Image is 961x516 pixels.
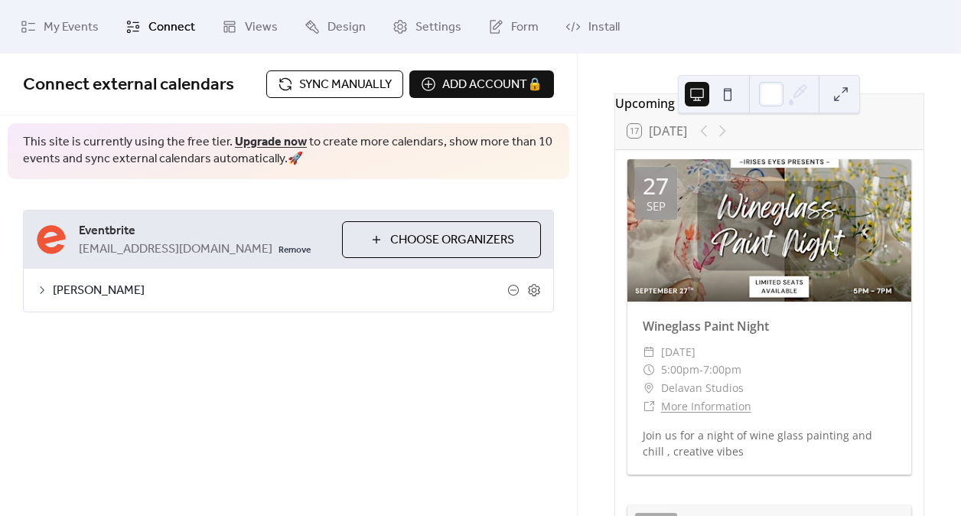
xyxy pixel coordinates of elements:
a: My Events [9,6,110,47]
a: Upgrade now [235,130,307,154]
span: Remove [279,244,311,256]
div: Join us for a night of wine glass painting and chill , creative vibes [627,427,911,459]
span: Views [245,18,278,37]
span: Sync manually [299,76,392,94]
span: This site is currently using the free tier. to create more calendars, show more than 10 events an... [23,134,554,168]
a: Connect [114,6,207,47]
span: 5:00pm [661,361,699,379]
a: More Information [661,399,751,413]
span: My Events [44,18,99,37]
span: Choose Organizers [390,231,514,250]
span: [PERSON_NAME] [53,282,507,300]
span: - [699,361,703,379]
div: ​ [643,343,655,361]
a: Form [477,6,550,47]
img: eventbrite [36,224,67,255]
span: 7:00pm [703,361,741,379]
div: Upcoming events [615,94,924,113]
a: Design [293,6,377,47]
a: Settings [381,6,473,47]
button: Sync manually [266,70,403,98]
span: Eventbrite [79,222,330,240]
span: Design [327,18,366,37]
a: Wineglass Paint Night [643,318,769,335]
button: Choose Organizers [342,221,541,258]
span: Connect external calendars [23,68,234,102]
span: [DATE] [661,343,696,361]
span: Form [511,18,539,37]
span: Settings [415,18,461,37]
span: Delavan Studios [661,379,744,397]
a: Views [210,6,289,47]
div: Sep [647,201,666,212]
span: Connect [148,18,195,37]
span: [EMAIL_ADDRESS][DOMAIN_NAME] [79,240,272,259]
div: ​ [643,397,655,416]
div: 27 [643,175,669,198]
span: Install [588,18,620,37]
a: Install [554,6,631,47]
div: ​ [643,379,655,397]
div: ​ [643,361,655,379]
